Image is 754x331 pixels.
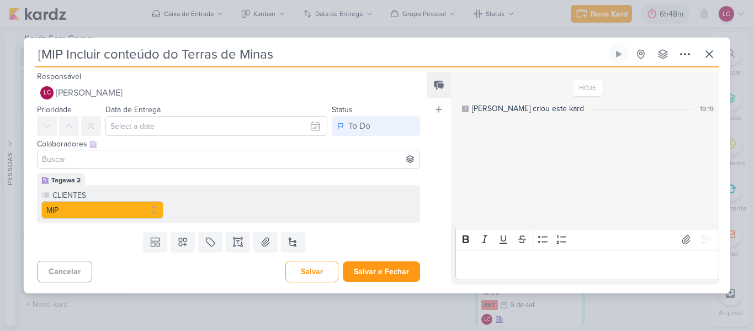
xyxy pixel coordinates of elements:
[41,201,163,219] button: MIP
[455,250,719,280] div: Editor editing area: main
[343,261,420,282] button: Salvar e Fechar
[35,44,607,64] input: Kard Sem Título
[332,105,353,114] label: Status
[614,50,623,59] div: Ligar relógio
[40,86,54,99] div: Laís Costa
[348,119,370,133] div: To Do
[332,116,420,136] button: To Do
[51,190,163,201] label: CLIENTES
[285,261,338,282] button: Salvar
[51,175,81,185] div: Tagawa 2
[105,116,327,136] input: Select a date
[472,103,584,114] div: [PERSON_NAME] criou este kard
[455,229,719,250] div: Editor toolbar
[56,86,123,99] span: [PERSON_NAME]
[37,72,81,81] label: Responsável
[37,83,420,103] button: LC [PERSON_NAME]
[37,261,92,282] button: Cancelar
[105,105,161,114] label: Data de Entrega
[44,90,51,96] p: LC
[40,153,417,166] input: Buscar
[37,138,420,150] div: Colaboradores
[37,105,72,114] label: Prioridade
[700,104,714,114] div: 19:19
